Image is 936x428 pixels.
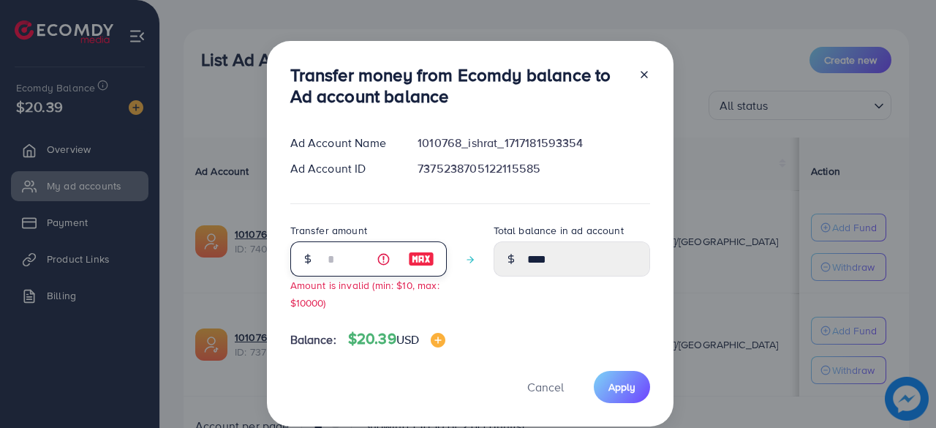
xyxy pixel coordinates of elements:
h4: $20.39 [348,330,445,348]
small: Amount is invalid (min: $10, max: $10000) [290,278,439,309]
img: image [408,250,434,268]
button: Cancel [509,371,582,402]
h3: Transfer money from Ecomdy balance to Ad account balance [290,64,627,107]
span: Apply [608,380,635,394]
span: Cancel [527,379,564,395]
div: Ad Account Name [279,135,407,151]
div: 7375238705122115585 [406,160,661,177]
span: Balance: [290,331,336,348]
label: Transfer amount [290,223,367,238]
span: USD [396,331,419,348]
button: Apply [594,371,650,402]
div: 1010768_ishrat_1717181593354 [406,135,661,151]
label: Total balance in ad account [494,223,624,238]
div: Ad Account ID [279,160,407,177]
img: image [431,333,445,348]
